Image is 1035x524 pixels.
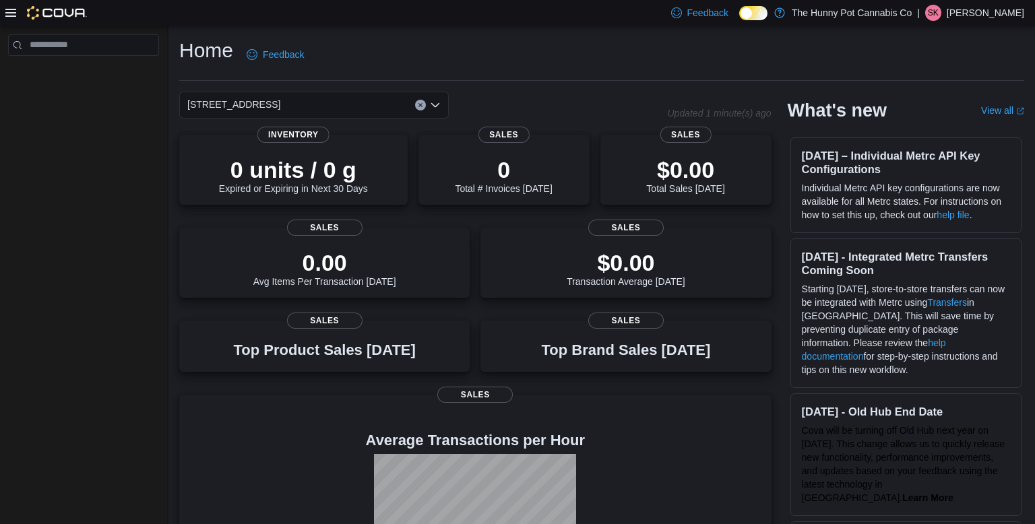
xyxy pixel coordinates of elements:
h3: [DATE] - Integrated Metrc Transfers Coming Soon [802,250,1010,277]
div: Total # Invoices [DATE] [455,156,552,194]
input: Dark Mode [739,6,767,20]
p: 0.00 [253,249,396,276]
p: [PERSON_NAME] [947,5,1024,21]
span: SK [928,5,939,21]
h3: [DATE] – Individual Metrc API Key Configurations [802,149,1010,176]
img: Cova [27,6,87,20]
svg: External link [1016,107,1024,115]
p: Starting [DATE], store-to-store transfers can now be integrated with Metrc using in [GEOGRAPHIC_D... [802,282,1010,376]
p: $0.00 [567,249,685,276]
p: Updated 1 minute(s) ago [667,108,771,119]
p: Individual Metrc API key configurations are now available for all Metrc states. For instructions ... [802,181,1010,222]
div: Expired or Expiring in Next 30 Days [219,156,368,194]
h3: [DATE] - Old Hub End Date [802,405,1010,418]
a: help documentation [802,337,946,362]
h4: Average Transactions per Hour [190,432,761,449]
span: Sales [287,220,363,236]
p: $0.00 [646,156,724,183]
nav: Complex example [8,59,159,91]
h2: What's new [788,100,887,121]
div: Sarah Kailan [925,5,941,21]
a: Learn More [902,492,953,503]
span: Sales [588,220,664,236]
a: Transfers [927,297,967,308]
p: 0 units / 0 g [219,156,368,183]
span: [STREET_ADDRESS] [187,96,280,112]
p: | [917,5,920,21]
span: Sales [588,313,664,329]
span: Cova will be turning off Old Hub next year on [DATE]. This change allows us to quickly release ne... [802,425,1005,503]
p: 0 [455,156,552,183]
h3: Top Product Sales [DATE] [233,342,415,358]
button: Clear input [415,100,426,110]
span: Sales [437,387,513,403]
a: help file [937,209,969,220]
div: Transaction Average [DATE] [567,249,685,287]
button: Open list of options [430,100,441,110]
span: Feedback [263,48,304,61]
h3: Top Brand Sales [DATE] [542,342,711,358]
div: Total Sales [DATE] [646,156,724,194]
span: Sales [478,127,530,143]
span: Sales [660,127,711,143]
div: Avg Items Per Transaction [DATE] [253,249,396,287]
h1: Home [179,37,233,64]
a: Feedback [241,41,309,68]
span: Sales [287,313,363,329]
span: Feedback [687,6,728,20]
span: Inventory [257,127,330,143]
p: The Hunny Pot Cannabis Co [792,5,912,21]
span: Dark Mode [739,20,740,21]
a: View allExternal link [981,105,1024,116]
